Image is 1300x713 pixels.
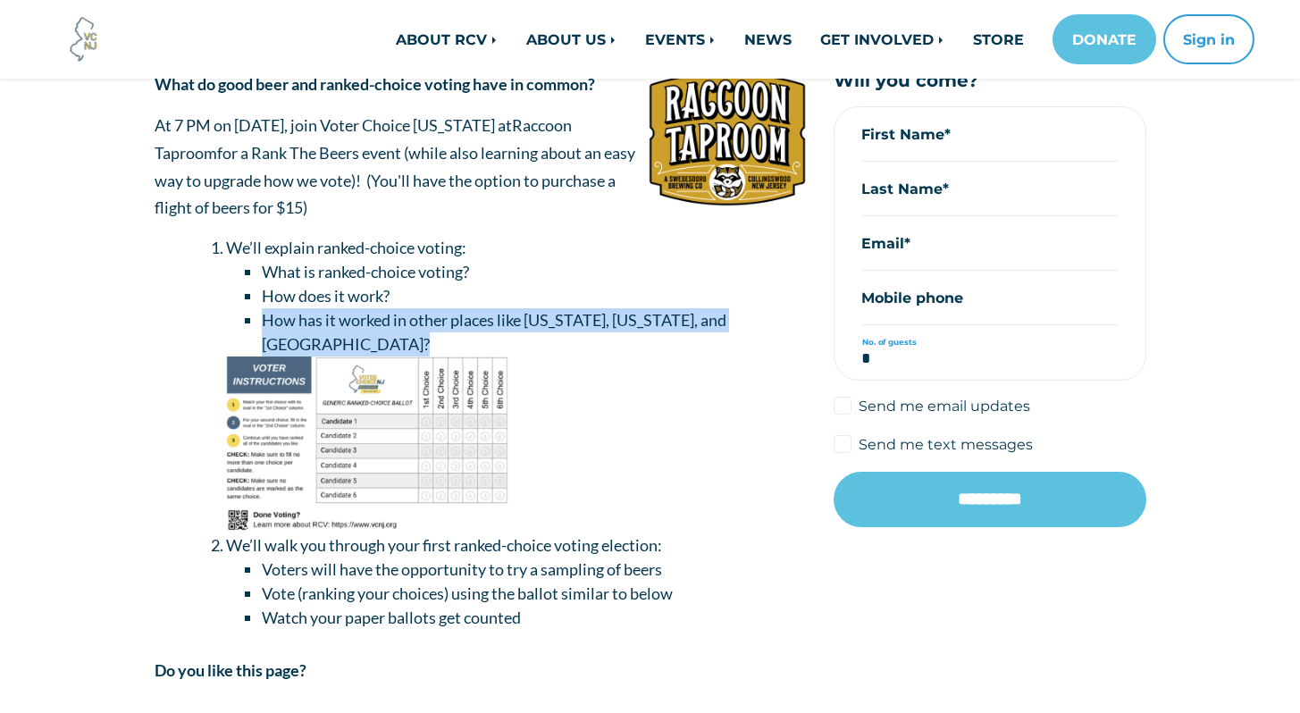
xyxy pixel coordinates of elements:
li: How has it worked in other places like [US_STATE], [US_STATE], and [GEOGRAPHIC_DATA]? [262,308,807,356]
li: Vote (ranking your choices) using the ballot similar to below [262,582,807,606]
h5: Will you come? [834,71,1146,92]
li: We’ll walk you through your first ranked-choice voting election: [226,533,807,630]
label: Send me email updates [859,395,1030,416]
img: Voter Choice NJ [60,15,108,63]
nav: Main navigation [268,14,1254,64]
img: Generic_Ballot_Image.jpg [226,356,508,533]
label: Send me text messages [859,433,1033,455]
iframe: fb:like Facebook Social Plugin [155,694,423,712]
p: At 7 PM on [DATE], join Voter Choice [US_STATE] at for a Rank The Beers event (while also learnin... [155,112,807,221]
li: Watch your paper ballots get counted [262,606,807,630]
a: GET INVOLVED [806,21,959,57]
a: DONATE [1053,14,1156,64]
a: ABOUT RCV [382,21,512,57]
img: silologo1.png [648,71,807,207]
a: EVENTS [631,21,730,57]
li: We’ll explain ranked-choice voting: [226,236,807,533]
iframe: X Post Button [423,688,482,706]
strong: What do good beer and ranked-choice voting have in common? [155,74,595,94]
span: ou'll have the option to purchase a flight of beers for $15) [155,171,616,218]
a: ABOUT US [512,21,631,57]
a: STORE [959,21,1038,57]
li: What is ranked-choice voting? [262,260,807,284]
span: Raccoon Taproom [155,115,572,163]
li: Voters will have the opportunity to try a sampling of beers [262,558,807,582]
a: NEWS [730,21,806,57]
li: How does it work? [262,284,807,308]
button: Sign in or sign up [1163,14,1254,64]
strong: Do you like this page? [155,660,306,680]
